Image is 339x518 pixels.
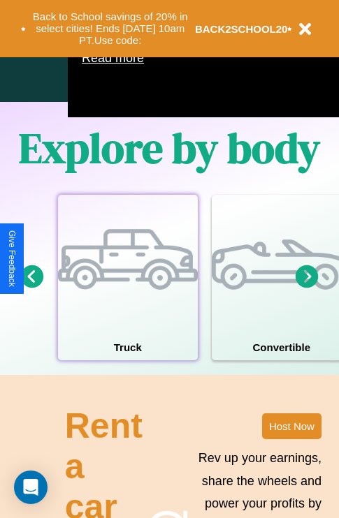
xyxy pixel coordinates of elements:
b: BACK2SCHOOL20 [195,23,288,35]
h4: Truck [58,334,198,360]
button: Back to School savings of 20% in select cities! Ends [DATE] 10am PT.Use code: [26,7,195,50]
div: Open Intercom Messenger [14,471,48,504]
button: Host Now [262,413,322,439]
div: Give Feedback [7,230,17,287]
h1: Explore by body [19,119,320,177]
